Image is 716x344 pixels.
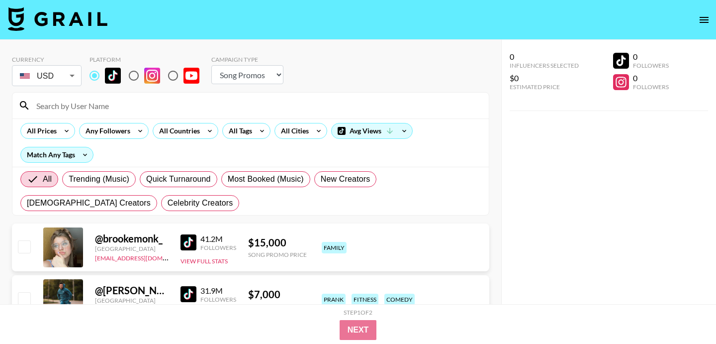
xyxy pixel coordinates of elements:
div: Avg Views [332,123,412,138]
div: fitness [352,294,378,305]
div: $ 7,000 [248,288,307,301]
div: prank [322,294,346,305]
img: Grail Talent [8,7,107,31]
div: Influencers Selected [510,62,579,69]
div: Estimated Price [510,83,579,91]
div: 41.2M [200,234,236,244]
div: $ 15,000 [248,236,307,249]
div: Campaign Type [211,56,283,63]
div: All Tags [223,123,254,138]
div: Followers [200,296,236,303]
div: 0 [633,73,669,83]
span: Trending (Music) [69,173,129,185]
button: Next [340,320,377,340]
img: TikTok [180,286,196,302]
div: 31.9M [200,286,236,296]
span: New Creators [321,173,370,185]
button: open drawer [694,10,714,30]
input: Search by User Name [30,98,483,114]
div: Step 1 of 2 [344,309,372,316]
span: All [43,173,52,185]
img: TikTok [180,234,196,250]
div: Any Followers [80,123,132,138]
div: Song Promo Price [248,251,307,258]
div: All Countries [153,123,202,138]
div: All Prices [21,123,59,138]
img: YouTube [183,68,199,84]
div: Match Any Tags [21,147,93,162]
div: family [322,242,347,253]
div: 0 [510,52,579,62]
img: TikTok [105,68,121,84]
div: Platform [89,56,207,63]
div: All Cities [275,123,311,138]
div: [GEOGRAPHIC_DATA] [95,245,169,252]
div: Song Promo Price [248,303,307,310]
div: Followers [200,244,236,251]
button: View Full Stats [180,257,228,265]
iframe: Drift Widget Chat Controller [666,294,704,332]
div: @ [PERSON_NAME].[PERSON_NAME] [95,284,169,297]
a: [EMAIL_ADDRESS][DOMAIN_NAME] [95,252,195,262]
div: Currency [12,56,82,63]
span: Most Booked (Music) [228,173,304,185]
span: [DEMOGRAPHIC_DATA] Creators [27,197,151,209]
img: Instagram [144,68,160,84]
div: Followers [633,83,669,91]
span: Quick Turnaround [146,173,211,185]
div: comedy [384,294,415,305]
div: 0 [633,52,669,62]
span: Celebrity Creators [168,197,233,209]
div: Followers [633,62,669,69]
div: $0 [510,73,579,83]
div: @ brookemonk_ [95,232,169,245]
div: USD [14,67,80,85]
div: [GEOGRAPHIC_DATA] [95,297,169,304]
